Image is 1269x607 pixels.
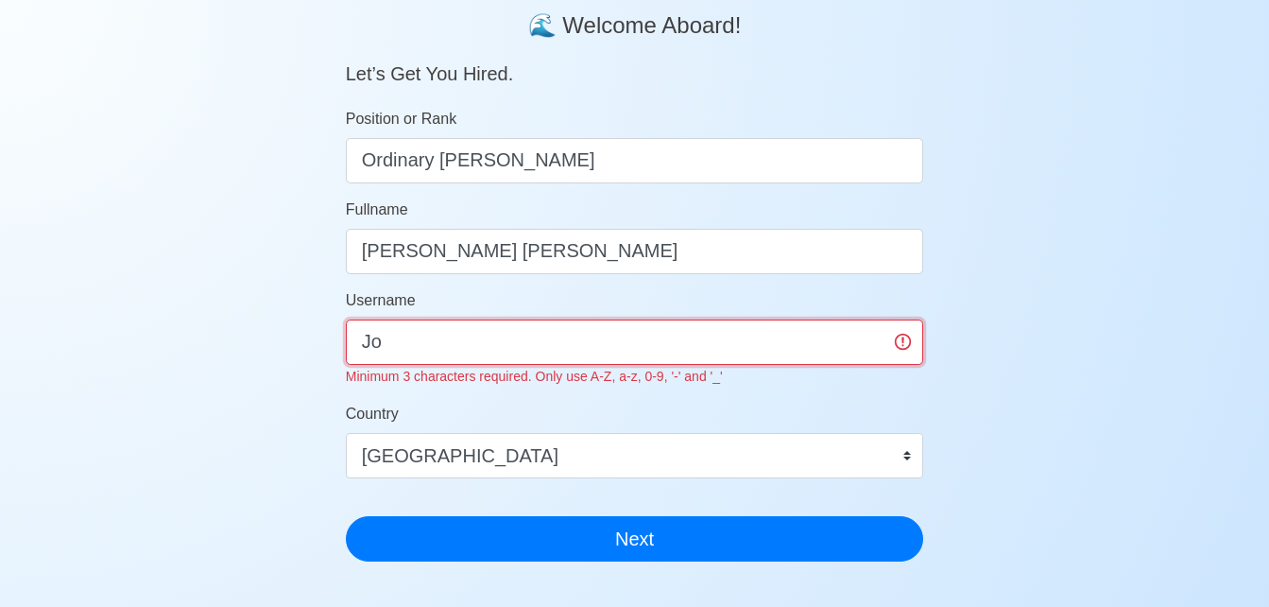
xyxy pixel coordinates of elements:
label: Country [346,403,399,425]
span: Username [346,292,416,308]
button: Next [346,516,924,562]
span: Position or Rank [346,111,456,127]
input: Ex. donaldcris [346,320,924,365]
h5: Let’s Get You Hired. [346,40,924,85]
span: Fullname [346,201,408,217]
small: Minimum 3 characters required. Only use A-Z, a-z, 0-9, '-' and '_' [346,369,723,384]
input: ex. 2nd Officer w/Master License [346,138,924,183]
input: Your Fullname [346,229,924,274]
